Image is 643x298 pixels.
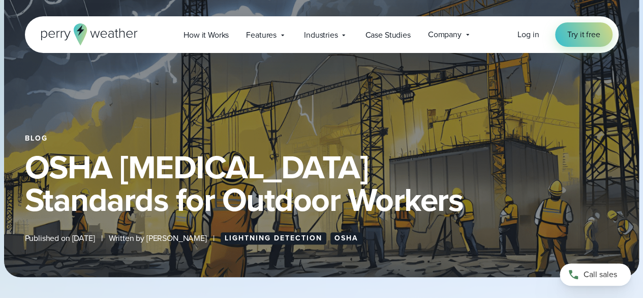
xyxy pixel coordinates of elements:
a: OSHA [330,232,362,245]
span: Written by [PERSON_NAME] [108,232,206,245]
span: Industries [304,29,338,41]
span: Case Studies [365,29,410,41]
span: How it Works [183,29,229,41]
div: Blog [25,134,619,143]
a: Lightning Detection [221,232,326,245]
a: Call sales [560,263,631,286]
span: Company [428,29,462,41]
span: Published on [DATE] [25,232,95,245]
span: Call sales [584,268,617,281]
span: Try it free [567,29,600,41]
h1: OSHA [MEDICAL_DATA] Standards for Outdoor Workers [25,151,619,216]
a: Case Studies [356,24,419,45]
span: | [101,232,103,245]
span: Features [246,29,277,41]
span: | [213,232,215,245]
span: Log in [517,29,539,40]
a: Log in [517,29,539,41]
a: How it Works [175,24,237,45]
a: Try it free [555,22,612,47]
